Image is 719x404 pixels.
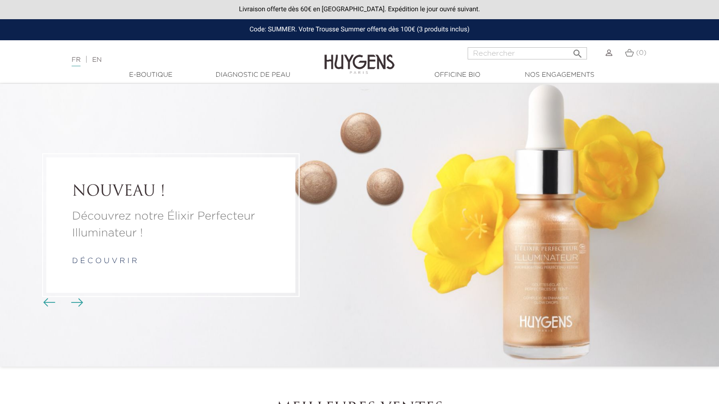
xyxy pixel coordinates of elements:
a: Découvrez notre Élixir Perfecteur Illuminateur ! [72,208,270,242]
a: NOUVEAU ! [72,183,270,201]
input: Rechercher [468,47,587,59]
a: d é c o u v r i r [72,258,137,265]
button:  [569,44,586,57]
div: Boutons du carrousel [47,296,77,310]
a: Nos engagements [513,70,606,80]
div: | [67,54,293,66]
a: FR [72,57,81,66]
a: EN [92,57,102,63]
a: E-Boutique [104,70,198,80]
i:  [572,45,583,57]
a: Diagnostic de peau [206,70,300,80]
img: Huygens [324,39,395,75]
a: Officine Bio [411,70,504,80]
span: (0) [636,50,646,56]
